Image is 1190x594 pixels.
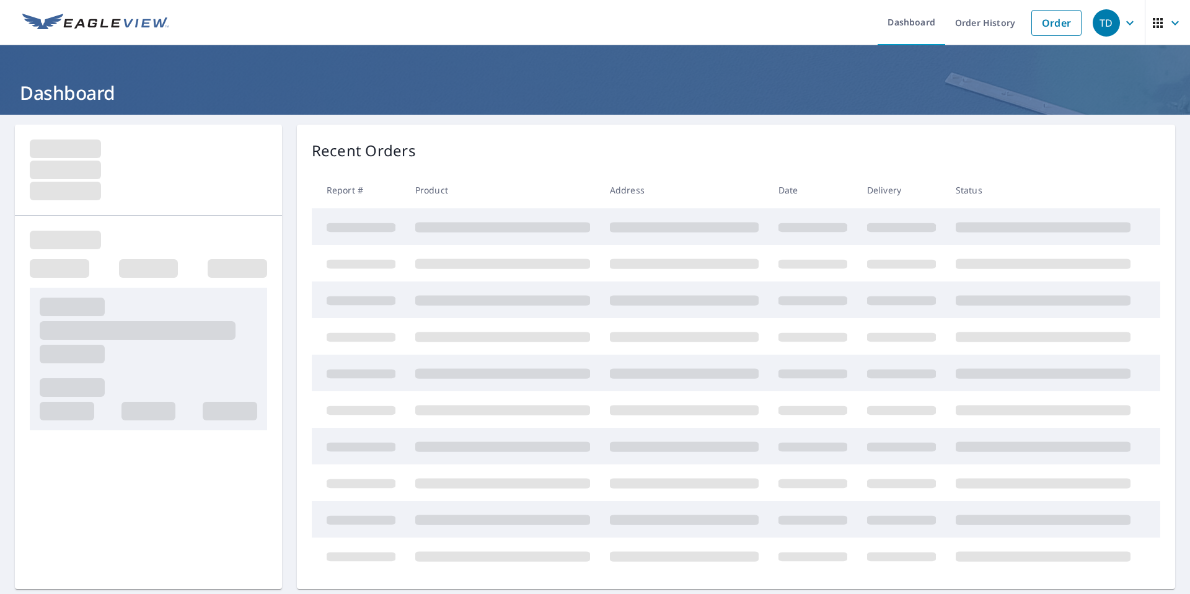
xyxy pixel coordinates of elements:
p: Recent Orders [312,140,416,162]
th: Product [405,172,600,208]
th: Address [600,172,769,208]
th: Status [946,172,1140,208]
img: EV Logo [22,14,169,32]
th: Delivery [857,172,946,208]
h1: Dashboard [15,80,1175,105]
th: Report # [312,172,405,208]
th: Date [769,172,857,208]
div: TD [1093,9,1120,37]
a: Order [1031,10,1082,36]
